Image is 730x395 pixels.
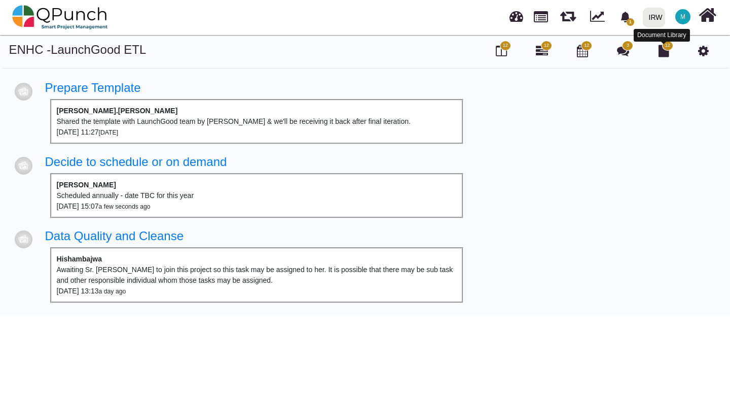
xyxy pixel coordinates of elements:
div: Dynamic Report [585,1,614,34]
div: IRW [649,9,663,26]
span: Projects [534,7,548,22]
i: Punch Discussion [617,45,629,57]
i: Board [496,45,507,57]
span: 12 [544,42,549,49]
div: Notification [616,8,634,26]
a: Prepare Template [45,81,141,94]
div: [DATE] 11:27 [57,127,457,138]
span: 12 [584,42,589,49]
span: 12 [503,42,508,49]
div: [DATE] 15:07 [57,201,457,212]
span: Mariam [675,9,690,24]
a: 12 [536,49,548,57]
a: IRW [638,1,669,34]
i: Home [699,6,716,25]
img: qpunch-sp.fa6292f.png [12,2,108,32]
a: ENHC -LaunchGood ETL [9,43,147,56]
span: M [680,14,685,20]
i: Calendar [577,45,588,57]
div: Shared the template with LaunchGood team by [PERSON_NAME] & we'll be receiving it back after fina... [57,116,457,127]
a: Decide to schedule or on demand [45,155,227,169]
div: Scheduled annually - date TBC for this year [57,190,457,201]
span: 3 [627,42,629,49]
b: [PERSON_NAME] [57,181,116,189]
svg: bell fill [620,12,631,22]
div: [DATE] 13:13 [57,286,457,297]
span: Releases [560,5,576,22]
b: [PERSON_NAME].[PERSON_NAME] [57,107,178,115]
small: a few seconds ago [99,203,151,210]
small: a day ago [99,288,126,295]
div: Awaiting Sr. [PERSON_NAME] to join this project so this task may be assigned to her. It is possib... [57,265,457,286]
a: bell fill1 [614,1,639,32]
a: Data Quality and Cleanse [45,229,184,243]
span: 12 [665,42,670,49]
a: M [669,1,697,33]
b: Hishambajwa [57,255,102,263]
small: [DATE] [99,129,119,136]
span: Dashboard [509,6,523,21]
i: Gantt [536,45,548,57]
div: Document Library [634,29,690,42]
span: 1 [627,18,634,26]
